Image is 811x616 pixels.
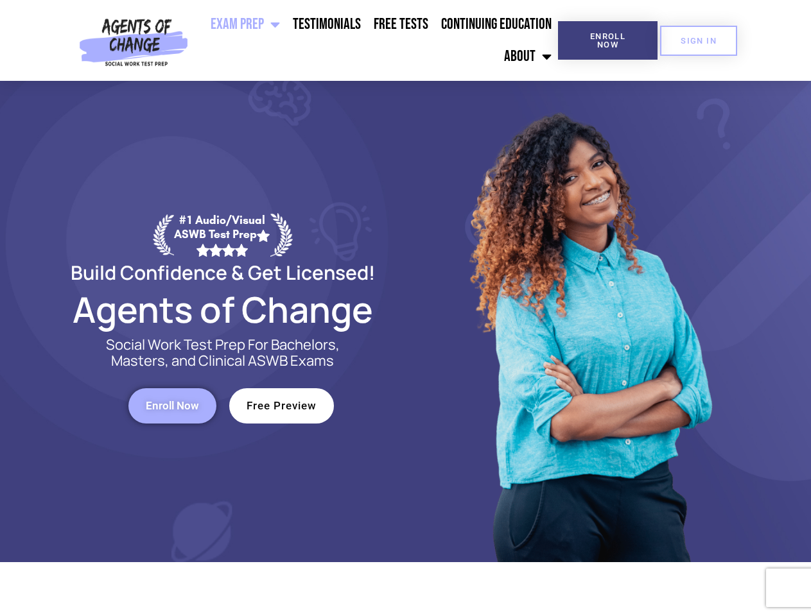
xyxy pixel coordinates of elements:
a: Free Tests [367,8,435,40]
a: Testimonials [286,8,367,40]
img: Website Image 1 (1) [460,81,717,562]
nav: Menu [193,8,558,73]
a: Enroll Now [558,21,658,60]
h2: Agents of Change [40,295,406,324]
span: SIGN IN [681,37,717,45]
a: Exam Prep [204,8,286,40]
span: Enroll Now [579,32,637,49]
span: Free Preview [247,400,317,411]
span: Enroll Now [146,400,199,411]
h2: Build Confidence & Get Licensed! [40,263,406,282]
a: Continuing Education [435,8,558,40]
div: #1 Audio/Visual ASWB Test Prep [174,213,270,256]
a: SIGN IN [660,26,737,56]
p: Social Work Test Prep For Bachelors, Masters, and Clinical ASWB Exams [91,337,354,369]
a: About [498,40,558,73]
a: Free Preview [229,388,334,424]
a: Enroll Now [128,388,216,424]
